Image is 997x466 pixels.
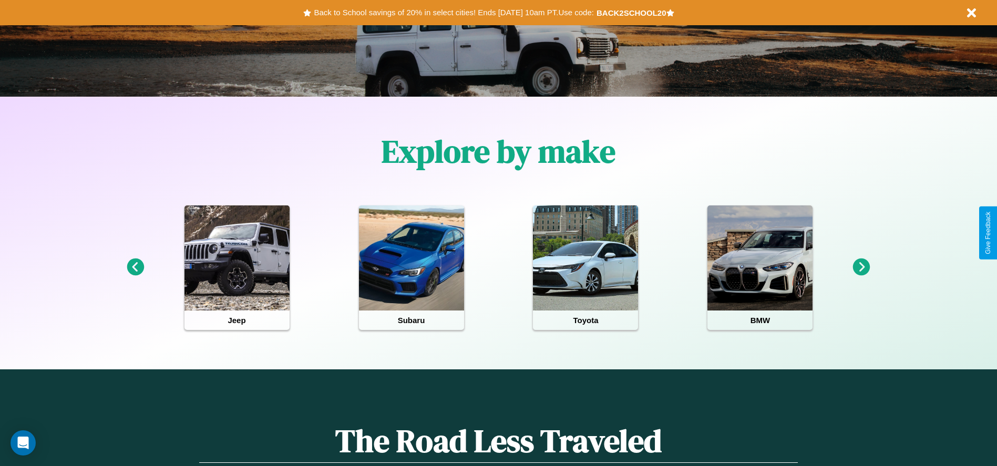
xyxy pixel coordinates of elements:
div: Give Feedback [984,212,992,254]
h4: Jeep [184,310,290,330]
b: BACK2SCHOOL20 [597,8,666,17]
div: Open Intercom Messenger [11,430,36,455]
button: Back to School savings of 20% in select cities! Ends [DATE] 10am PT.Use code: [311,5,596,20]
h1: The Road Less Traveled [199,419,797,463]
h4: Subaru [359,310,464,330]
h1: Explore by make [382,130,615,173]
h4: BMW [707,310,813,330]
h4: Toyota [533,310,638,330]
